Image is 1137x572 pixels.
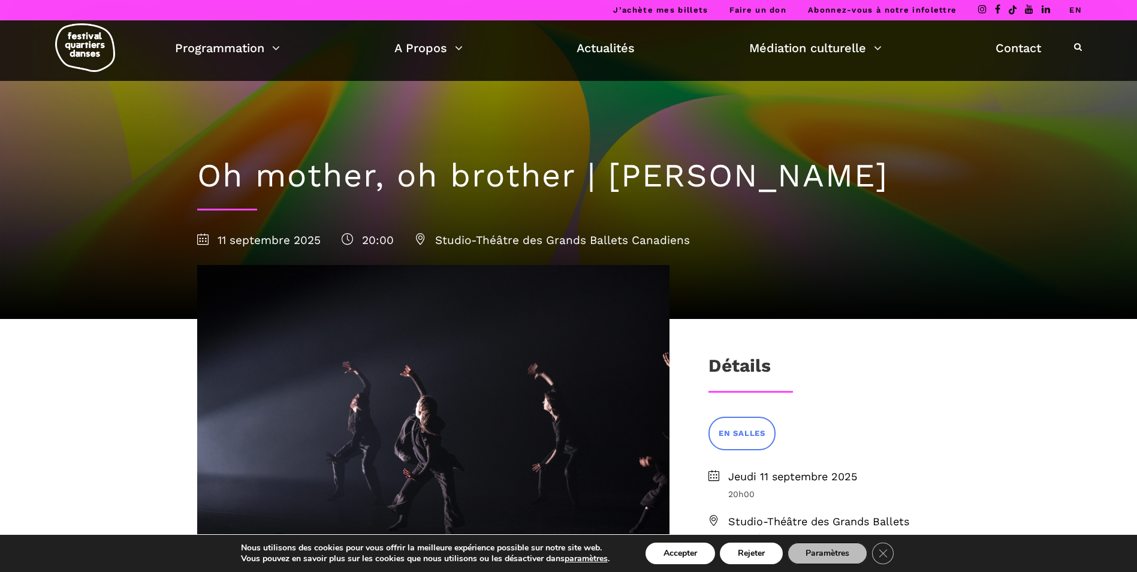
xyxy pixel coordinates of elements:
span: Studio-Théâtre des Grands Ballets Canadiens [728,513,940,548]
p: Vous pouvez en savoir plus sur les cookies que nous utilisons ou les désactiver dans . [241,553,610,564]
a: Abonnez-vous à notre infolettre [808,5,957,14]
span: 11 septembre 2025 [197,233,321,247]
button: Rejeter [720,543,783,564]
a: J’achète mes billets [613,5,708,14]
button: Close GDPR Cookie Banner [872,543,894,564]
a: Médiation culturelle [749,38,882,58]
a: EN SALLES [708,417,776,450]
button: Accepter [646,543,715,564]
span: 20:00 [342,233,394,247]
a: EN [1069,5,1082,14]
a: Actualités [577,38,635,58]
span: Jeudi 11 septembre 2025 [728,468,940,486]
a: Programmation [175,38,280,58]
img: logo-fqd-med [55,23,115,72]
span: 20h00 [728,487,940,501]
span: Studio-Théâtre des Grands Ballets Canadiens [415,233,690,247]
a: A Propos [394,38,463,58]
p: Nous utilisons des cookies pour vous offrir la meilleure expérience possible sur notre site web. [241,543,610,553]
a: Contact [996,38,1041,58]
button: Paramètres [788,543,867,564]
a: Faire un don [729,5,786,14]
h3: Détails [708,355,771,385]
span: EN SALLES [719,428,765,440]
button: paramètres [565,553,608,564]
h1: Oh mother, oh brother | [PERSON_NAME] [197,156,940,195]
